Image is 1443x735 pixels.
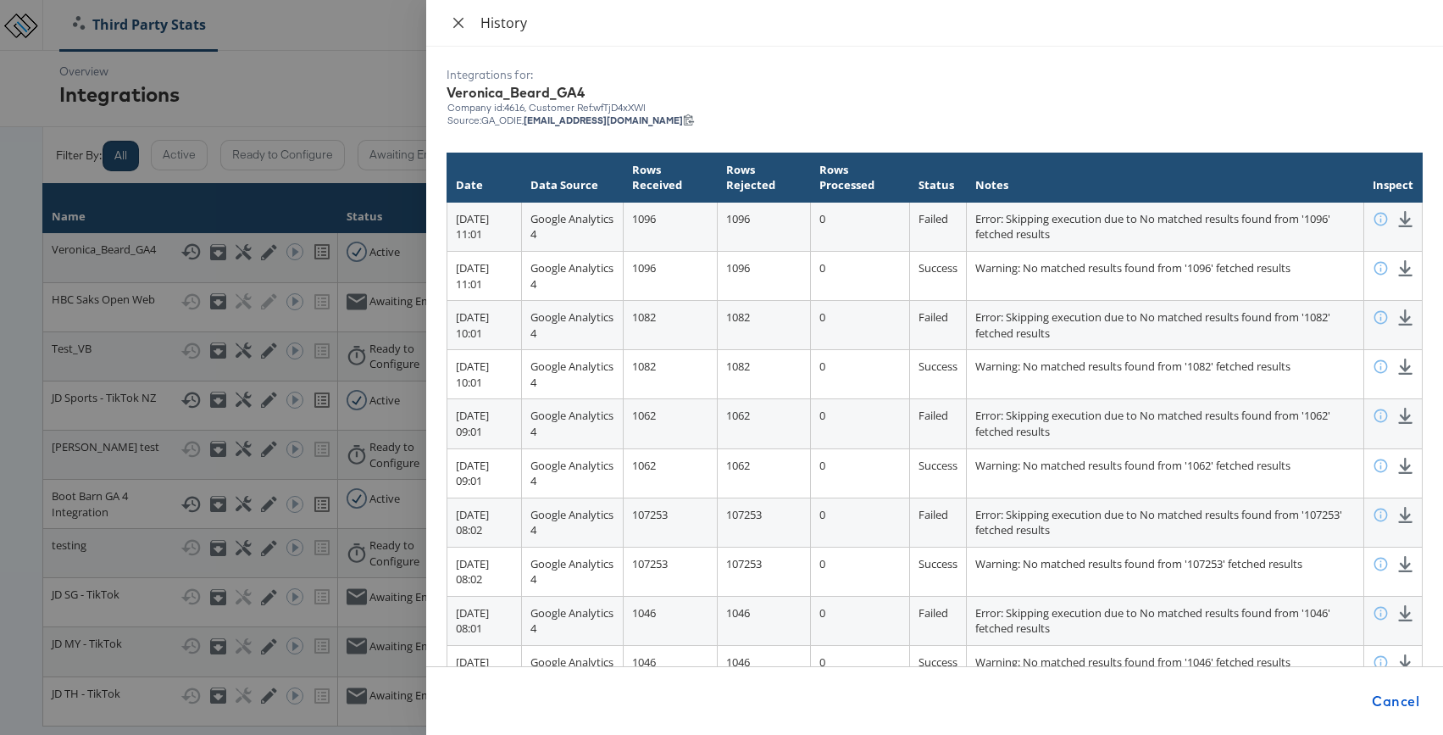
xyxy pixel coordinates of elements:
[718,350,811,399] td: 1082
[624,448,718,498] td: 1062
[919,556,957,571] span: Success
[447,646,522,695] td: [DATE] 08:01
[919,260,957,276] span: Success
[530,458,613,489] span: Google Analytics 4
[447,102,1423,114] div: Company id: 4616 , Customer Ref: wfTjD4xXWl
[975,359,1290,374] span: Warning: No matched results found from '1082' fetched results
[811,448,910,498] td: 0
[1363,153,1422,202] th: Inspect
[522,153,624,202] th: Data Source
[919,605,948,621] span: Failed
[910,153,967,202] th: Status
[975,211,1330,242] span: Error: Skipping execution due to No matched results found from '1096' fetched results
[718,399,811,448] td: 1062
[447,498,522,547] td: [DATE] 08:02
[447,114,1422,125] div: Source: GA_ODIE,
[530,359,613,390] span: Google Analytics 4
[624,399,718,448] td: 1062
[530,507,613,538] span: Google Analytics 4
[718,646,811,695] td: 1046
[811,301,910,350] td: 0
[811,646,910,695] td: 0
[447,596,522,645] td: [DATE] 08:01
[447,83,1423,103] div: Veronica_Beard_GA4
[624,153,718,202] th: Rows Received
[447,547,522,596] td: [DATE] 08:02
[447,448,522,498] td: [DATE] 09:01
[975,309,1330,341] span: Error: Skipping execution due to No matched results found from '1082' fetched results
[975,605,1330,637] span: Error: Skipping execution due to No matched results found from '1046' fetched results
[975,654,1290,670] span: Warning: No matched results found from '1046' fetched results
[919,654,957,670] span: Success
[975,458,1290,473] span: Warning: No matched results found from '1062' fetched results
[452,16,465,30] span: close
[447,67,1423,83] div: Integrations for:
[811,596,910,645] td: 0
[718,596,811,645] td: 1046
[919,408,948,423] span: Failed
[530,408,613,439] span: Google Analytics 4
[530,605,613,637] span: Google Analytics 4
[1372,689,1419,713] span: Cancel
[447,15,470,31] button: Close
[718,301,811,350] td: 1082
[811,252,910,301] td: 0
[1365,684,1426,718] button: Cancel
[811,202,910,251] td: 0
[811,399,910,448] td: 0
[624,252,718,301] td: 1096
[624,301,718,350] td: 1082
[447,252,522,301] td: [DATE] 11:01
[718,252,811,301] td: 1096
[718,202,811,251] td: 1096
[530,654,613,686] span: Google Analytics 4
[447,202,522,251] td: [DATE] 11:01
[718,498,811,547] td: 107253
[919,507,948,522] span: Failed
[530,211,613,242] span: Google Analytics 4
[975,507,1342,538] span: Error: Skipping execution due to No matched results found from '107253' fetched results
[624,350,718,399] td: 1082
[919,359,957,374] span: Success
[718,153,811,202] th: Rows Rejected
[447,301,522,350] td: [DATE] 10:01
[624,547,718,596] td: 107253
[975,408,1330,439] span: Error: Skipping execution due to No matched results found from '1062' fetched results
[919,458,957,473] span: Success
[718,547,811,596] td: 107253
[811,350,910,399] td: 0
[919,309,948,325] span: Failed
[447,350,522,399] td: [DATE] 10:01
[530,309,613,341] span: Google Analytics 4
[624,202,718,251] td: 1096
[811,153,910,202] th: Rows Processed
[811,498,910,547] td: 0
[624,646,718,695] td: 1046
[530,260,613,292] span: Google Analytics 4
[524,114,683,126] strong: [EMAIL_ADDRESS][DOMAIN_NAME]
[975,260,1290,276] span: Warning: No matched results found from '1096' fetched results
[967,153,1364,202] th: Notes
[975,556,1302,571] span: Warning: No matched results found from '107253' fetched results
[530,556,613,587] span: Google Analytics 4
[624,498,718,547] td: 107253
[811,547,910,596] td: 0
[718,448,811,498] td: 1062
[480,14,1423,32] div: History
[447,399,522,448] td: [DATE] 09:01
[447,153,522,202] th: Date
[919,211,948,226] span: Failed
[624,596,718,645] td: 1046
